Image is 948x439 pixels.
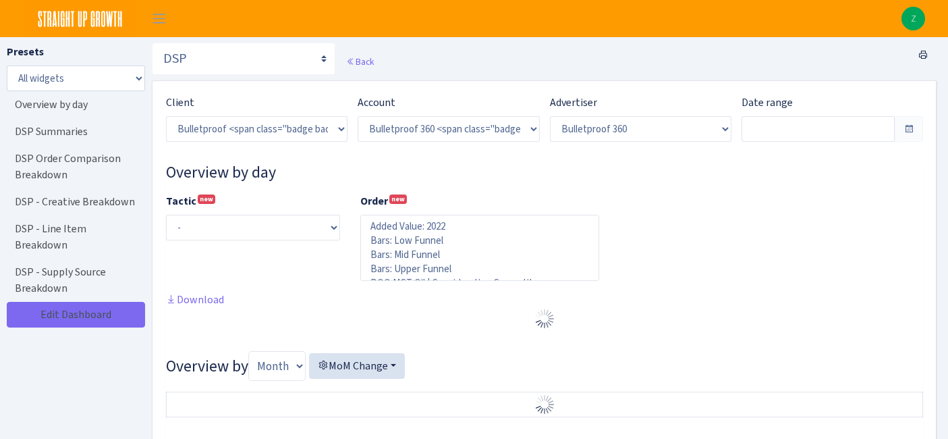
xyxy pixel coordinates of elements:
img: Preloader [534,308,555,330]
button: Toggle navigation [142,7,176,30]
sup: new [389,195,407,204]
h3: Widget #10 [166,163,923,182]
label: Client [166,95,194,111]
option: Added Value: 2022 [369,219,590,234]
a: Overview by day [7,91,142,118]
a: DSP - Creative Breakdown [7,188,142,215]
button: MoM Change [309,353,405,379]
select: ) [358,116,539,142]
a: Download [166,292,224,307]
img: Preloader [534,394,555,415]
img: Zach Belous [901,7,925,30]
a: DSP - Line Item Breakdown [7,215,142,259]
a: Back [346,55,374,68]
option: BOO MCT Oil | Consideration Competitor [369,276,590,290]
a: Edit Dashboard [7,302,145,328]
option: Bars: Mid Funnel [369,248,590,262]
b: Order [360,194,388,208]
option: Bars: Upper Funnel [369,262,590,276]
b: Tactic [166,194,196,208]
label: Account [358,95,395,111]
label: Date range [742,95,793,111]
label: Advertiser [550,95,597,111]
a: DSP Summaries [7,118,142,145]
a: Z [901,7,925,30]
a: DSP Order Comparison Breakdown [7,145,142,188]
h3: Overview by [166,351,923,381]
select: ) [550,116,731,142]
sup: new [198,195,215,204]
option: Bars: Low Funnel [369,234,590,248]
a: DSP - Supply Source Breakdown [7,259,142,302]
label: Presets [7,44,44,60]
